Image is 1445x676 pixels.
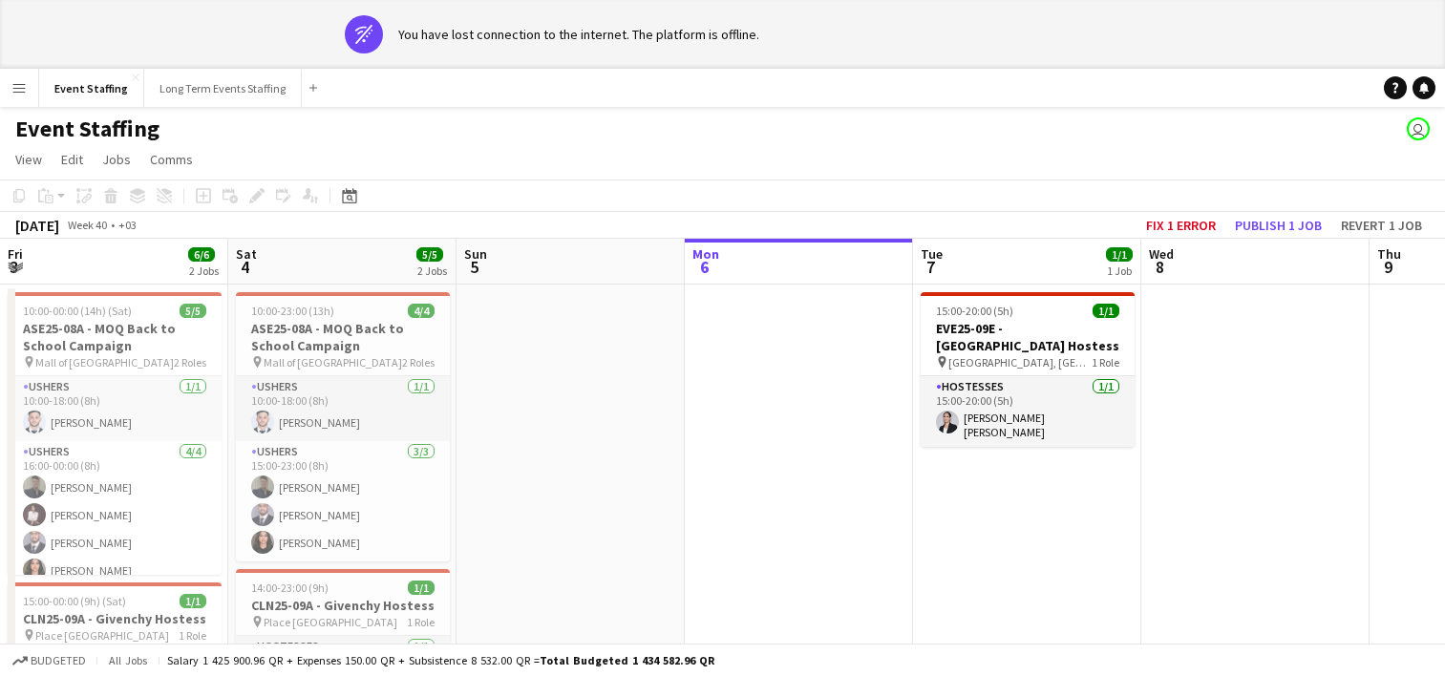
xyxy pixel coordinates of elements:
span: Budgeted [31,654,86,667]
span: 15:00-00:00 (9h) (Sat) [23,594,126,608]
span: Mon [692,245,719,263]
span: 1/1 [1106,247,1133,262]
span: Jobs [102,151,131,168]
span: All jobs [105,653,151,667]
span: Place [GEOGRAPHIC_DATA] [264,615,397,629]
h3: ASE25-08A - MOQ Back to School Campaign [8,320,222,354]
span: Thu [1377,245,1401,263]
span: 7 [918,256,943,278]
span: 15:00-20:00 (5h) [936,304,1013,318]
a: Comms [142,147,201,172]
span: 5/5 [180,304,206,318]
span: Sat [236,245,257,263]
h3: CLN25-09A - Givenchy Hostess [8,610,222,627]
app-job-card: 10:00-23:00 (13h)4/4ASE25-08A - MOQ Back to School Campaign Mall of [GEOGRAPHIC_DATA]2 RolesUsher... [236,292,450,561]
span: Edit [61,151,83,168]
app-user-avatar: Events Staffing Team [1407,117,1430,140]
span: 1/1 [408,581,435,595]
span: [GEOGRAPHIC_DATA], [GEOGRAPHIC_DATA] [948,355,1092,370]
span: Fri [8,245,23,263]
span: 10:00-00:00 (14h) (Sat) [23,304,132,318]
app-card-role: Ushers1/110:00-18:00 (8h)[PERSON_NAME] [236,376,450,441]
div: 1 Job [1107,264,1132,278]
span: Mall of [GEOGRAPHIC_DATA] [264,355,402,370]
span: View [15,151,42,168]
span: 1/1 [180,594,206,608]
a: View [8,147,50,172]
app-job-card: 15:00-20:00 (5h)1/1EVE25-09E - [GEOGRAPHIC_DATA] Hostess [GEOGRAPHIC_DATA], [GEOGRAPHIC_DATA]1 Ro... [921,292,1135,447]
span: 1 Role [1092,355,1119,370]
a: Jobs [95,147,138,172]
button: Long Term Events Staffing [144,70,302,107]
div: You have lost connection to the internet. The platform is offline. [398,26,759,43]
span: 4 [233,256,257,278]
app-card-role: Ushers1/110:00-18:00 (8h)[PERSON_NAME] [8,376,222,441]
h3: EVE25-09E - [GEOGRAPHIC_DATA] Hostess [921,320,1135,354]
app-card-role: Hostesses1/115:00-20:00 (5h)[PERSON_NAME] [PERSON_NAME] [921,376,1135,447]
h1: Event Staffing [15,115,159,143]
span: Place [GEOGRAPHIC_DATA] [35,628,169,643]
span: Total Budgeted 1 434 582.96 QR [540,653,714,667]
div: Salary 1 425 900.96 QR + Expenses 150.00 QR + Subsistence 8 532.00 QR = [167,653,714,667]
span: 4/4 [408,304,435,318]
span: 14:00-23:00 (9h) [251,581,329,595]
button: Revert 1 job [1333,213,1430,238]
span: Comms [150,151,193,168]
span: 1 Role [407,615,435,629]
span: 2 Roles [174,355,206,370]
span: 6/6 [188,247,215,262]
app-card-role: Ushers3/315:00-23:00 (8h)[PERSON_NAME][PERSON_NAME][PERSON_NAME] [236,441,450,561]
span: Mall of [GEOGRAPHIC_DATA] [35,355,174,370]
span: 9 [1374,256,1401,278]
span: 3 [5,256,23,278]
span: 5 [461,256,487,278]
a: Edit [53,147,91,172]
div: 2 Jobs [417,264,447,278]
span: Sun [464,245,487,263]
span: 5/5 [416,247,443,262]
span: 6 [690,256,719,278]
app-job-card: 10:00-00:00 (14h) (Sat)5/5ASE25-08A - MOQ Back to School Campaign Mall of [GEOGRAPHIC_DATA]2 Role... [8,292,222,575]
span: 2 Roles [402,355,435,370]
span: 1/1 [1093,304,1119,318]
h3: CLN25-09A - Givenchy Hostess [236,597,450,614]
span: Week 40 [63,218,111,232]
span: 10:00-23:00 (13h) [251,304,334,318]
h3: ASE25-08A - MOQ Back to School Campaign [236,320,450,354]
button: Publish 1 job [1227,213,1329,238]
button: Budgeted [10,650,89,671]
div: +03 [118,218,137,232]
span: Tue [921,245,943,263]
div: 2 Jobs [189,264,219,278]
div: [DATE] [15,216,59,235]
button: Fix 1 error [1138,213,1223,238]
span: 8 [1146,256,1174,278]
button: Event Staffing [39,70,144,107]
span: Wed [1149,245,1174,263]
span: 1 Role [179,628,206,643]
app-card-role: Ushers4/416:00-00:00 (8h)[PERSON_NAME][PERSON_NAME][PERSON_NAME][PERSON_NAME] [8,441,222,589]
